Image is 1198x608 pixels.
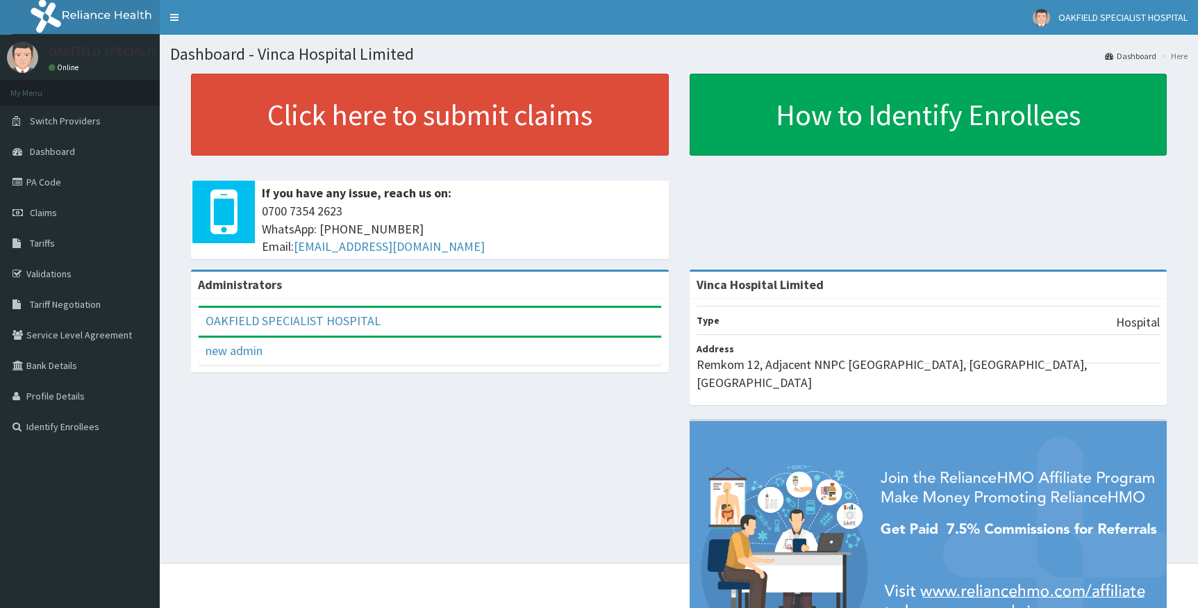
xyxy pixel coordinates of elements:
h1: Dashboard - Vinca Hospital Limited [170,45,1188,63]
span: Tariff Negotiation [30,298,101,311]
a: How to Identify Enrollees [690,74,1167,156]
span: Dashboard [30,145,75,158]
strong: Vinca Hospital Limited [697,277,824,293]
a: [EMAIL_ADDRESS][DOMAIN_NAME] [294,238,485,254]
span: OAKFIELD SPECIALIST HOSPITAL [1058,11,1188,24]
li: Here [1158,50,1188,62]
b: Type [697,314,719,327]
b: Address [697,343,734,355]
span: 0700 7354 2623 WhatsApp: [PHONE_NUMBER] Email: [262,202,662,256]
span: Switch Providers [30,115,101,127]
a: new admin [206,343,263,359]
a: Online [49,63,82,72]
p: Hospital [1116,313,1160,331]
p: Remkom 12, Adjacent NNPC [GEOGRAPHIC_DATA], [GEOGRAPHIC_DATA], [GEOGRAPHIC_DATA] [697,356,1160,391]
a: Dashboard [1105,50,1156,62]
p: OAKFIELD SPECIALIST HOSPITAL [49,45,222,58]
span: Tariffs [30,237,55,249]
a: OAKFIELD SPECIALIST HOSPITAL [206,313,381,329]
b: Administrators [198,277,282,293]
a: Click here to submit claims [191,74,669,156]
img: User Image [7,42,38,73]
img: User Image [1033,9,1050,26]
span: Claims [30,206,57,219]
b: If you have any issue, reach us on: [262,185,451,201]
